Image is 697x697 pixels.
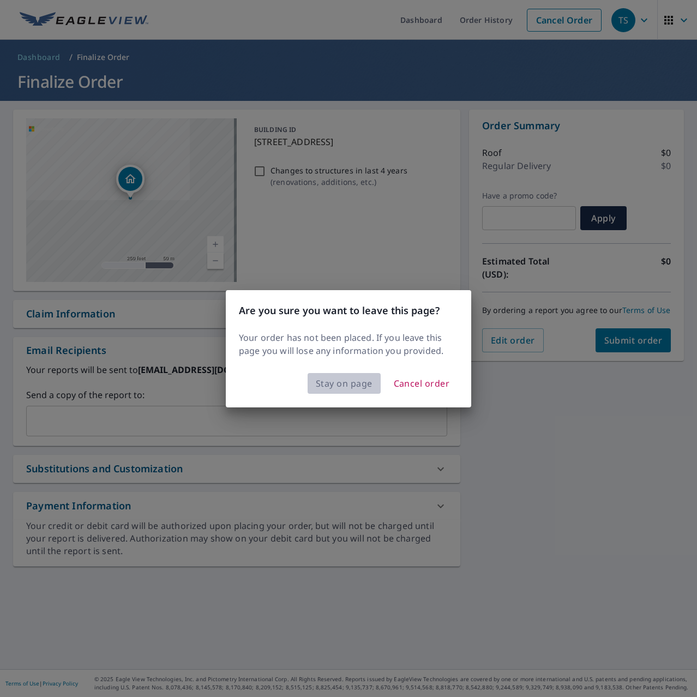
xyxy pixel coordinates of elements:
span: Cancel order [394,376,450,391]
p: Your order has not been placed. If you leave this page you will lose any information you provided. [239,331,458,357]
span: Stay on page [316,376,372,391]
button: Cancel order [385,372,459,394]
button: Stay on page [308,373,381,394]
h3: Are you sure you want to leave this page? [239,303,458,318]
